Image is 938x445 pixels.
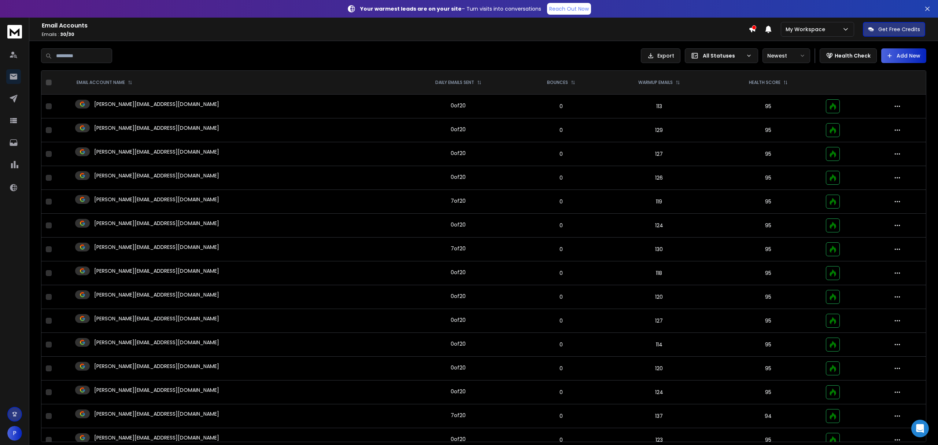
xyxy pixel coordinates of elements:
p: DAILY EMAILS SENT [435,80,474,85]
p: [PERSON_NAME][EMAIL_ADDRESS][DOMAIN_NAME] [94,386,219,394]
div: 0 of 20 [451,388,466,395]
td: 113 [603,95,715,118]
p: 0 [524,389,599,396]
button: Get Free Credits [863,22,925,37]
div: 7 of 20 [451,197,466,205]
strong: Your warmest leads are on your site [360,5,462,12]
p: Get Free Credits [878,26,920,33]
div: 0 of 20 [451,150,466,157]
div: EMAIL ACCOUNT NAME [77,80,132,85]
button: P [7,426,22,441]
p: My Workspace [786,26,828,33]
td: 119 [603,190,715,214]
p: [PERSON_NAME][EMAIL_ADDRESS][DOMAIN_NAME] [94,363,219,370]
td: 95 [715,333,821,357]
td: 95 [715,357,821,380]
p: 0 [524,174,599,181]
p: 0 [524,246,599,253]
div: 0 of 20 [451,173,466,181]
p: [PERSON_NAME][EMAIL_ADDRESS][DOMAIN_NAME] [94,100,219,108]
td: 95 [715,142,821,166]
p: [PERSON_NAME][EMAIL_ADDRESS][DOMAIN_NAME] [94,291,219,298]
td: 130 [603,238,715,261]
p: BOUNCES [547,80,568,85]
td: 95 [715,285,821,309]
p: [PERSON_NAME][EMAIL_ADDRESS][DOMAIN_NAME] [94,410,219,418]
div: 0 of 20 [451,364,466,371]
div: 7 of 20 [451,412,466,419]
p: 0 [524,412,599,420]
h1: Email Accounts [42,21,749,30]
div: 0 of 20 [451,316,466,324]
p: 0 [524,365,599,372]
p: [PERSON_NAME][EMAIL_ADDRESS][DOMAIN_NAME] [94,267,219,275]
div: 0 of 20 [451,435,466,443]
p: Reach Out Now [549,5,589,12]
p: [PERSON_NAME][EMAIL_ADDRESS][DOMAIN_NAME] [94,315,219,322]
div: 0 of 20 [451,293,466,300]
p: – Turn visits into conversations [360,5,541,12]
p: Health Check [835,52,871,59]
img: logo [7,25,22,38]
p: 0 [524,317,599,324]
td: 95 [715,261,821,285]
p: WARMUP EMAILS [638,80,673,85]
td: 114 [603,333,715,357]
p: All Statuses [703,52,743,59]
p: [PERSON_NAME][EMAIL_ADDRESS][DOMAIN_NAME] [94,220,219,227]
p: [PERSON_NAME][EMAIL_ADDRESS][DOMAIN_NAME] [94,196,219,203]
p: [PERSON_NAME][EMAIL_ADDRESS][DOMAIN_NAME] [94,172,219,179]
p: 0 [524,436,599,444]
p: 0 [524,198,599,205]
p: 0 [524,103,599,110]
p: [PERSON_NAME][EMAIL_ADDRESS][DOMAIN_NAME] [94,434,219,441]
button: Export [641,48,680,63]
td: 95 [715,190,821,214]
div: 7 of 20 [451,245,466,252]
td: 129 [603,118,715,142]
p: [PERSON_NAME][EMAIL_ADDRESS][DOMAIN_NAME] [94,339,219,346]
p: 0 [524,222,599,229]
div: 0 of 20 [451,126,466,133]
td: 127 [603,309,715,333]
button: Newest [762,48,810,63]
td: 95 [715,118,821,142]
td: 124 [603,380,715,404]
p: 0 [524,269,599,277]
p: HEALTH SCORE [749,80,780,85]
button: Health Check [820,48,877,63]
a: Reach Out Now [547,3,591,15]
td: 137 [603,404,715,428]
div: 0 of 20 [451,269,466,276]
td: 127 [603,142,715,166]
p: 0 [524,293,599,301]
p: 0 [524,150,599,158]
td: 94 [715,404,821,428]
td: 95 [715,238,821,261]
div: 0 of 20 [451,340,466,347]
button: Add New [881,48,926,63]
td: 95 [715,166,821,190]
td: 95 [715,309,821,333]
td: 118 [603,261,715,285]
p: [PERSON_NAME][EMAIL_ADDRESS][DOMAIN_NAME] [94,148,219,155]
td: 95 [715,214,821,238]
div: 0 of 20 [451,221,466,228]
td: 120 [603,357,715,380]
span: 30 / 30 [60,31,74,37]
td: 126 [603,166,715,190]
p: [PERSON_NAME][EMAIL_ADDRESS][DOMAIN_NAME] [94,243,219,251]
div: Open Intercom Messenger [911,420,929,437]
p: 0 [524,341,599,348]
div: 0 of 20 [451,102,466,109]
td: 95 [715,95,821,118]
p: [PERSON_NAME][EMAIL_ADDRESS][DOMAIN_NAME] [94,124,219,132]
p: Emails : [42,32,749,37]
td: 95 [715,380,821,404]
td: 124 [603,214,715,238]
td: 120 [603,285,715,309]
p: 0 [524,126,599,134]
